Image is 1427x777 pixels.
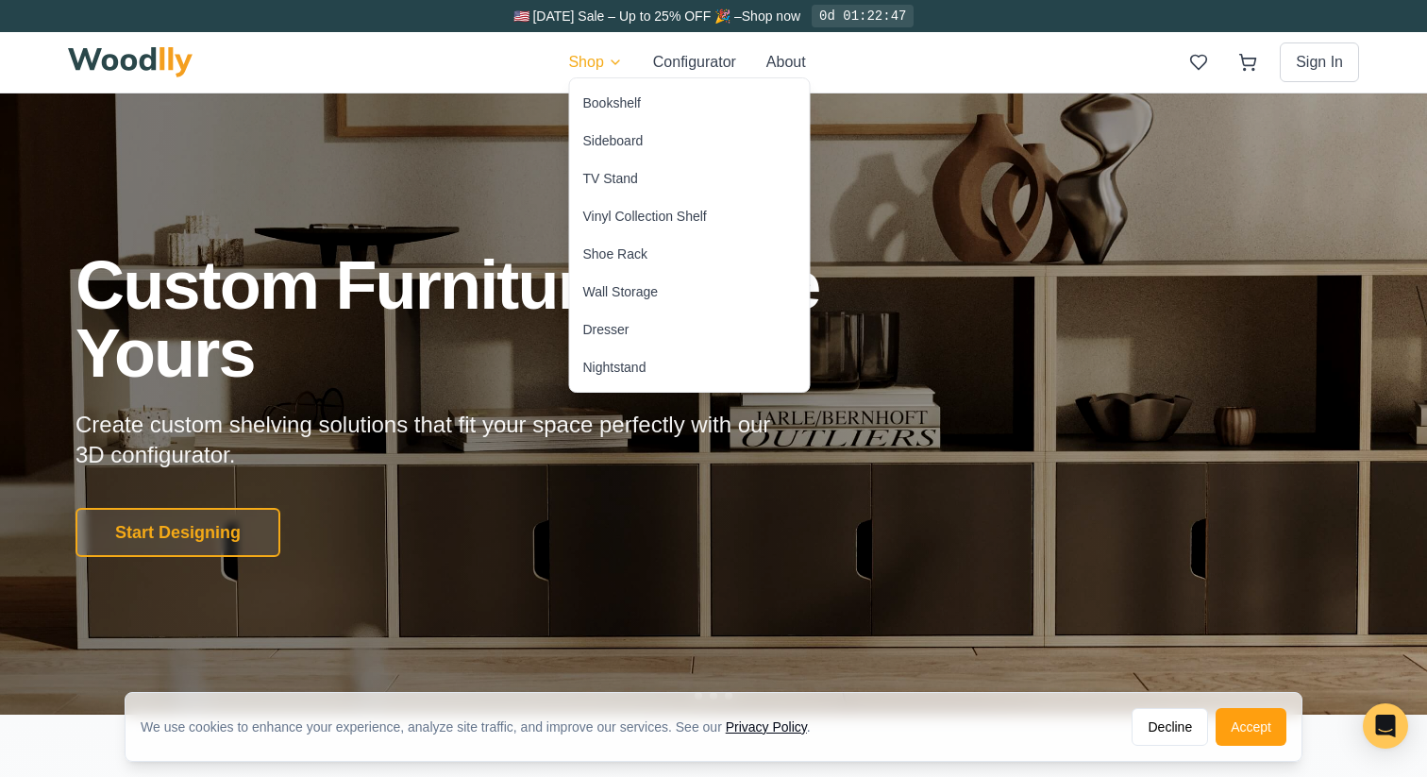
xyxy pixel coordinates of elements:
[583,358,646,377] div: Nightstand
[583,207,707,226] div: Vinyl Collection Shelf
[583,320,630,339] div: Dresser
[583,282,659,301] div: Wall Storage
[583,245,647,263] div: Shoe Rack
[583,93,641,112] div: Bookshelf
[569,77,811,393] div: Shop
[583,169,638,188] div: TV Stand
[583,131,644,150] div: Sideboard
